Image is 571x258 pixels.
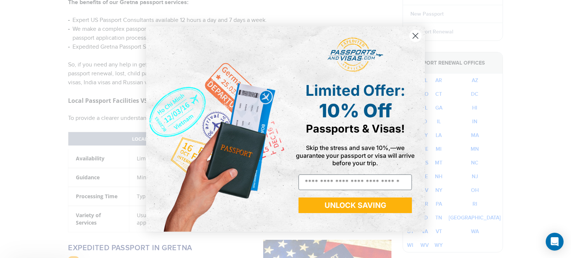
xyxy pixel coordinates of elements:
img: de9cda0d-0715-46ca-9a25-073762a91ba7.png [146,26,285,232]
span: 10% Off [319,99,392,122]
div: Open Intercom Messenger [546,233,564,251]
span: Limited Offer: [306,81,405,99]
button: UNLOCK SAVING [299,197,412,213]
img: passports and visas [328,37,383,72]
button: Close dialog [409,29,422,42]
span: Passports & Visas! [306,122,405,135]
span: Skip the stress and save 10%,—we guarantee your passport or visa will arrive before your trip. [296,144,414,166]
